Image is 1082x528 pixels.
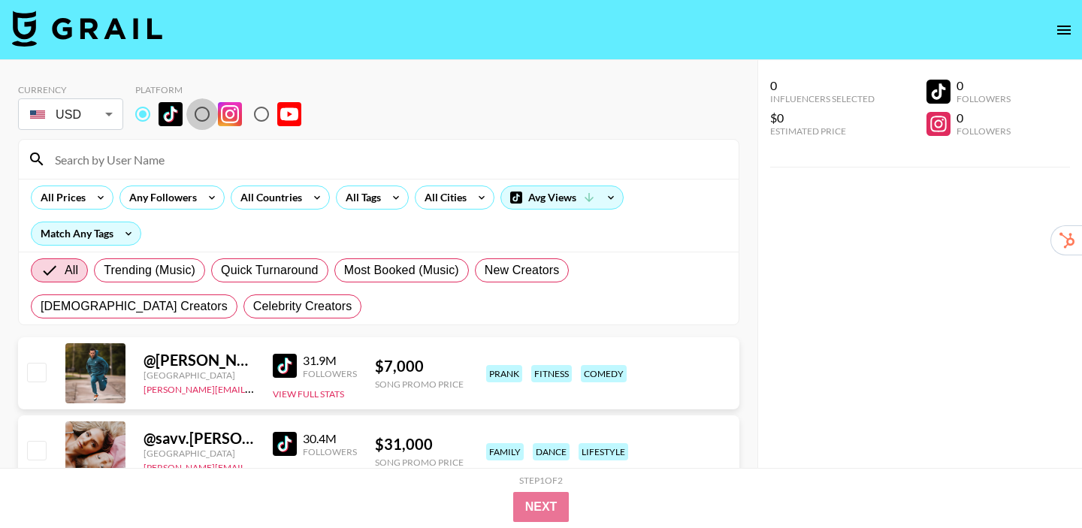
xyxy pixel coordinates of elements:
div: @ savv.[PERSON_NAME] [144,429,255,448]
span: Trending (Music) [104,261,195,279]
img: YouTube [277,102,301,126]
img: TikTok [159,102,183,126]
a: [PERSON_NAME][EMAIL_ADDRESS][DOMAIN_NAME] [144,381,366,395]
div: lifestyle [579,443,628,460]
input: Search by User Name [46,147,730,171]
span: [DEMOGRAPHIC_DATA] Creators [41,297,228,315]
div: All Tags [337,186,384,209]
div: 31.9M [303,353,357,368]
button: Next [513,492,570,522]
span: Quick Turnaround [221,261,319,279]
div: USD [21,101,120,128]
div: dance [533,443,570,460]
div: All Countries [231,186,305,209]
div: All Cities [416,186,470,209]
div: family [486,443,524,460]
img: TikTok [273,432,297,456]
div: @ [PERSON_NAME].[PERSON_NAME] [144,351,255,370]
div: Followers [957,125,1011,137]
div: prank [486,365,522,382]
div: fitness [531,365,572,382]
div: Step 1 of 2 [519,475,563,486]
div: Platform [135,84,313,95]
div: Influencers Selected [770,93,875,104]
div: [GEOGRAPHIC_DATA] [144,448,255,459]
div: Avg Views [501,186,623,209]
div: Song Promo Price [375,379,464,390]
span: All [65,261,78,279]
div: $0 [770,110,875,125]
span: Most Booked (Music) [344,261,459,279]
div: Any Followers [120,186,200,209]
div: comedy [581,365,627,382]
div: [GEOGRAPHIC_DATA] [144,370,255,381]
div: Followers [303,368,357,379]
div: Followers [303,446,357,457]
button: View Full Stats [273,388,344,400]
div: $ 7,000 [375,357,464,376]
div: $ 31,000 [375,435,464,454]
div: Currency [18,84,123,95]
button: open drawer [1049,15,1079,45]
span: New Creators [485,261,560,279]
iframe: Drift Widget Chat Controller [1007,453,1064,510]
img: Instagram [218,102,242,126]
img: TikTok [273,354,297,378]
div: 0 [770,78,875,93]
div: All Prices [32,186,89,209]
a: [PERSON_NAME][EMAIL_ADDRESS][DOMAIN_NAME] [144,459,366,473]
div: 0 [957,110,1011,125]
button: View Full Stats [273,466,344,478]
div: 30.4M [303,431,357,446]
img: Grail Talent [12,11,162,47]
span: Celebrity Creators [253,297,352,315]
div: Match Any Tags [32,222,141,245]
div: 0 [957,78,1011,93]
div: Estimated Price [770,125,875,137]
div: Followers [957,93,1011,104]
div: Song Promo Price [375,457,464,468]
